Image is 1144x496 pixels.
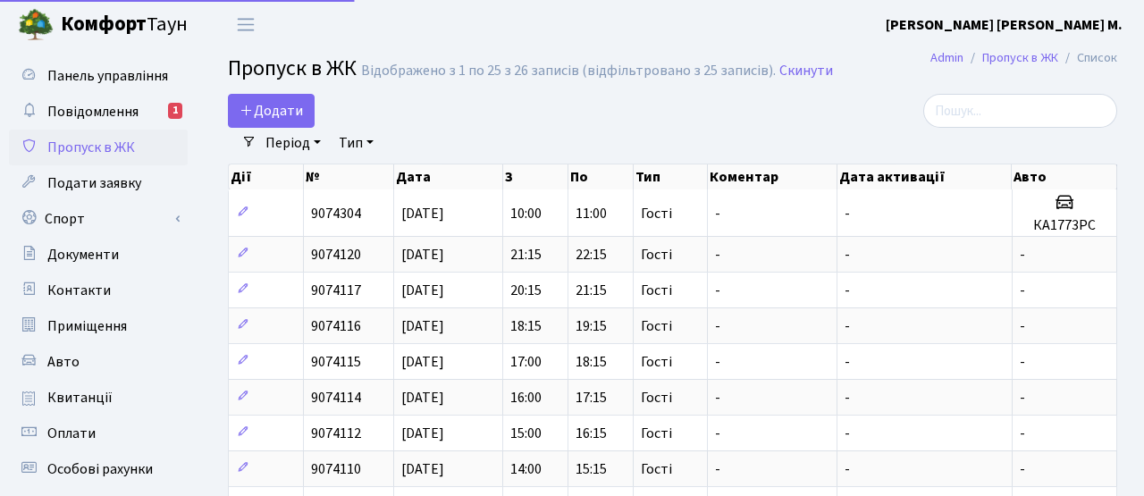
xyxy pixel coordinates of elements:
a: Оплати [9,416,188,451]
span: Повідомлення [47,102,139,122]
span: - [715,316,720,336]
span: 11:00 [576,204,607,223]
span: - [1020,424,1025,443]
span: - [715,204,720,223]
span: 9074120 [311,245,361,265]
span: 22:15 [576,245,607,265]
span: Документи [47,245,119,265]
span: Гості [641,462,672,476]
div: 1 [168,103,182,119]
span: - [1020,245,1025,265]
h5: КА1773РС [1020,217,1109,234]
a: Панель управління [9,58,188,94]
span: 9074112 [311,424,361,443]
button: Переключити навігацію [223,10,268,39]
span: - [845,316,850,336]
span: 9074115 [311,352,361,372]
a: Квитанції [9,380,188,416]
th: З [503,164,568,189]
a: Спорт [9,201,188,237]
span: - [715,388,720,408]
span: 9074110 [311,459,361,479]
nav: breadcrumb [904,39,1144,77]
span: Авто [47,352,80,372]
th: № [304,164,393,189]
span: - [845,459,850,479]
span: 9074117 [311,281,361,300]
a: Подати заявку [9,165,188,201]
span: Гості [641,283,672,298]
a: Пропуск в ЖК [9,130,188,165]
span: 16:00 [510,388,542,408]
input: Пошук... [923,94,1117,128]
span: [DATE] [401,424,444,443]
a: Тип [332,128,381,158]
span: Квитанції [47,388,113,408]
span: Гості [641,426,672,441]
span: - [845,352,850,372]
span: Гості [641,391,672,405]
span: 17:15 [576,388,607,408]
span: [DATE] [401,204,444,223]
span: Панель управління [47,66,168,86]
a: Додати [228,94,315,128]
span: - [715,424,720,443]
span: 9074304 [311,204,361,223]
span: - [1020,281,1025,300]
a: Admin [930,48,963,67]
span: Додати [240,101,303,121]
span: - [1020,388,1025,408]
span: 15:15 [576,459,607,479]
a: Приміщення [9,308,188,344]
span: [DATE] [401,281,444,300]
span: [DATE] [401,388,444,408]
span: 14:00 [510,459,542,479]
li: Список [1058,48,1117,68]
a: Пропуск в ЖК [982,48,1058,67]
span: 19:15 [576,316,607,336]
span: Приміщення [47,316,127,336]
th: Дата [394,164,503,189]
span: 21:15 [510,245,542,265]
th: Коментар [708,164,837,189]
a: Документи [9,237,188,273]
a: Повідомлення1 [9,94,188,130]
span: Таун [61,10,188,40]
span: - [715,281,720,300]
span: 9074116 [311,316,361,336]
span: - [715,245,720,265]
span: Оплати [47,424,96,443]
span: - [715,459,720,479]
a: Особові рахунки [9,451,188,487]
b: [PERSON_NAME] [PERSON_NAME] М. [886,15,1123,35]
b: Комфорт [61,10,147,38]
span: Гості [641,355,672,369]
span: [DATE] [401,459,444,479]
span: 15:00 [510,424,542,443]
th: Авто [1012,164,1117,189]
a: [PERSON_NAME] [PERSON_NAME] М. [886,14,1123,36]
span: Гості [641,248,672,262]
span: - [1020,316,1025,336]
span: Гості [641,206,672,221]
span: Подати заявку [47,173,141,193]
span: 17:00 [510,352,542,372]
th: Дата активації [837,164,1013,189]
span: - [845,245,850,265]
a: Контакти [9,273,188,308]
a: Скинути [779,63,833,80]
span: 16:15 [576,424,607,443]
span: Гості [641,319,672,333]
span: Пропуск в ЖК [47,138,135,157]
span: - [845,424,850,443]
span: - [1020,459,1025,479]
div: Відображено з 1 по 25 з 26 записів (відфільтровано з 25 записів). [361,63,776,80]
span: 20:15 [510,281,542,300]
span: - [845,204,850,223]
span: 21:15 [576,281,607,300]
span: Контакти [47,281,111,300]
span: [DATE] [401,352,444,372]
img: logo.png [18,7,54,43]
span: 9074114 [311,388,361,408]
span: 18:15 [510,316,542,336]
